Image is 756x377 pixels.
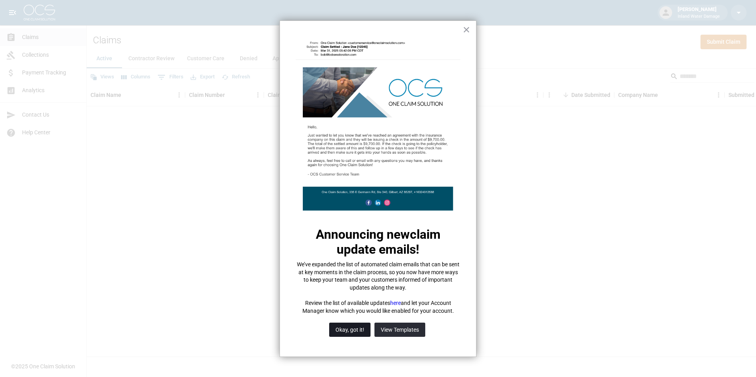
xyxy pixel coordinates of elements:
[463,23,470,36] button: Close
[329,323,371,337] button: Okay, got it!
[296,261,460,292] p: We’ve expanded the list of automated claim emails that can be sent at key moments in the claim pr...
[416,242,419,257] span: !
[305,300,390,306] span: Review the list of available updates
[337,227,444,257] strong: claim update emails
[302,300,454,314] span: and let your Account Manager know which you would like enabled for your account.
[316,227,410,242] span: Announcing new
[390,300,401,306] a: here
[374,323,425,337] button: View Templates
